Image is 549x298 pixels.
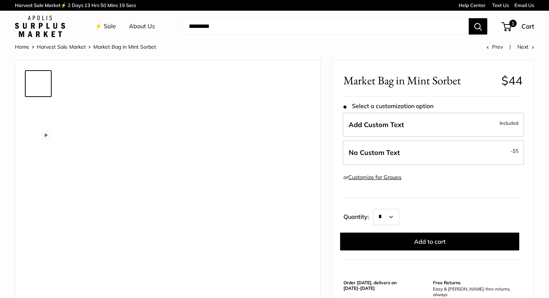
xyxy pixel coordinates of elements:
button: Add to cart [340,233,519,250]
span: 2 [68,2,71,8]
span: Included [500,119,519,127]
span: Market Bag in Mint Sorbet [93,43,156,50]
a: Market Bag in Mint Sorbet [25,189,52,216]
a: Prev [487,43,503,50]
span: Market Bag in Mint Sorbet [343,74,495,87]
a: Next [517,43,534,50]
a: Market Bag in Mint Sorbet [25,249,52,275]
span: Mins [107,2,118,8]
a: Market Bag in Mint Sorbet [25,159,52,186]
div: or [343,172,401,182]
button: Search [469,18,487,35]
a: ⚡️ Sale [95,21,116,32]
strong: Free Returns [433,280,461,285]
span: Add Custom Text [349,120,404,129]
span: Hrs [91,2,99,8]
a: Home [15,43,29,50]
a: Help Center [459,2,485,8]
span: Days [72,2,83,8]
span: - [510,146,519,155]
a: 1 Cart [502,20,534,32]
label: Quantity: [343,207,374,225]
img: Apolis: Surplus Market [15,16,65,37]
a: Customize for Groups [348,174,401,181]
span: $5 [513,148,519,154]
span: $44 [501,73,523,88]
span: 13 [84,2,90,8]
p: Easy & [PERSON_NAME]-free returns, always [433,286,519,297]
a: Email Us [514,2,534,8]
span: 50 [100,2,106,8]
label: Add Custom Text [343,113,524,137]
a: Market Bag in Mint Sorbet [25,130,52,156]
span: Select a customization option [343,103,433,110]
strong: Order [DATE], delivers on [DATE]–[DATE] [343,280,397,291]
label: Leave Blank [343,140,524,165]
span: No Custom Text [349,148,400,157]
a: Market Bag in Mint Sorbet [25,70,52,97]
span: 1 [509,20,517,27]
span: Cart [521,22,534,30]
a: Market Bag in Mint Sorbet [25,100,52,127]
input: Search... [183,18,469,35]
a: Text Us [492,2,509,8]
a: About Us [129,21,155,32]
span: Secs [126,2,136,8]
a: Harvest Sale Market [37,43,86,50]
nav: Breadcrumb [15,42,156,52]
span: 19 [119,2,125,8]
a: Market Bag in Mint Sorbet [25,219,52,246]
